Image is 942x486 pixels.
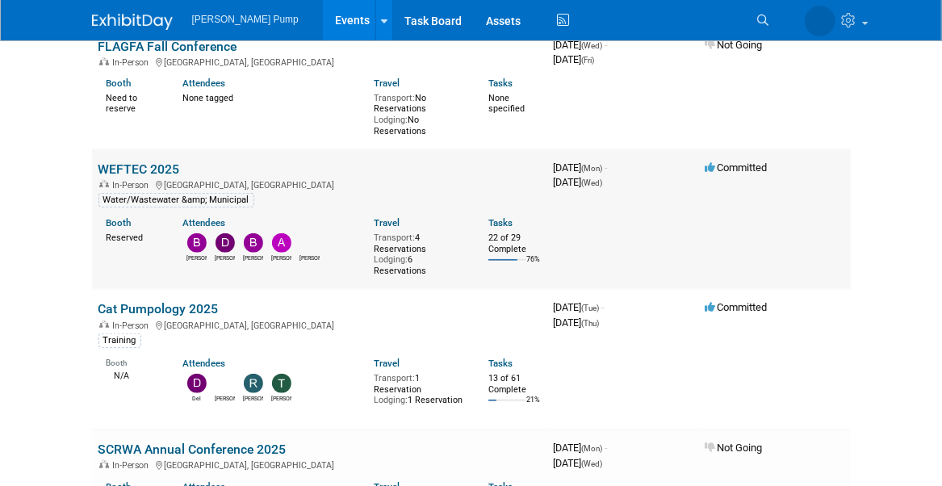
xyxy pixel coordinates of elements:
[526,396,540,417] td: 21%
[582,319,600,328] span: (Thu)
[582,178,603,187] span: (Wed)
[243,393,263,403] div: Robert Lega
[98,161,180,177] a: WEFTEC 2025
[374,217,400,228] a: Travel
[374,90,464,137] div: No Reservations No Reservations
[705,442,763,454] span: Not Going
[187,233,207,253] img: Bobby Zitzka
[554,301,605,313] span: [DATE]
[187,374,207,393] img: Del Ritz
[299,253,320,262] div: Amanda Smith
[705,161,768,174] span: Committed
[244,233,263,253] img: Brian Lee
[215,253,235,262] div: David Perry
[113,180,154,191] span: In-Person
[374,254,408,265] span: Lodging:
[582,459,603,468] span: (Wed)
[554,53,595,65] span: [DATE]
[488,358,513,369] a: Tasks
[107,229,159,244] div: Reserved
[113,57,154,68] span: In-Person
[488,93,525,115] span: None specified
[186,393,207,403] div: Del Ritz
[215,393,235,403] div: Amanda Smith
[272,233,291,253] img: Allan Curry
[107,353,159,368] div: Booth
[554,39,608,51] span: [DATE]
[374,78,400,89] a: Travel
[605,161,608,174] span: -
[554,457,603,469] span: [DATE]
[705,39,763,51] span: Not Going
[705,301,768,313] span: Committed
[182,90,362,104] div: None tagged
[98,333,141,348] div: Training
[582,444,603,453] span: (Mon)
[98,178,541,191] div: [GEOGRAPHIC_DATA], [GEOGRAPHIC_DATA]
[98,55,541,68] div: [GEOGRAPHIC_DATA], [GEOGRAPHIC_DATA]
[98,442,287,457] a: SCRWA Annual Conference 2025
[216,374,235,393] img: Amanda Smith
[271,253,291,262] div: Allan Curry
[98,318,541,331] div: [GEOGRAPHIC_DATA], [GEOGRAPHIC_DATA]
[374,358,400,369] a: Travel
[374,370,464,406] div: 1 Reservation 1 Reservation
[605,442,608,454] span: -
[244,374,263,393] img: Robert Lega
[92,14,173,30] img: ExhibitDay
[300,233,320,253] img: Amanda Smith
[582,304,600,312] span: (Tue)
[99,321,109,329] img: In-Person Event
[488,373,541,395] div: 13 of 61 Complete
[602,301,605,313] span: -
[374,115,408,125] span: Lodging:
[99,57,109,65] img: In-Person Event
[182,358,225,369] a: Attendees
[374,233,415,243] span: Transport:
[272,374,291,393] img: Teri Beth Perkins
[113,321,154,331] span: In-Person
[107,369,159,382] div: N/A
[374,229,464,277] div: 4 Reservations 6 Reservations
[554,161,608,174] span: [DATE]
[582,41,603,50] span: (Wed)
[554,442,608,454] span: [DATE]
[186,253,207,262] div: Bobby Zitzka
[182,217,225,228] a: Attendees
[113,460,154,471] span: In-Person
[488,233,541,254] div: 22 of 29 Complete
[107,217,132,228] a: Booth
[107,90,159,115] div: Need to reserve
[98,458,541,471] div: [GEOGRAPHIC_DATA], [GEOGRAPHIC_DATA]
[98,301,219,316] a: Cat Pumpology 2025
[554,316,600,329] span: [DATE]
[99,460,109,468] img: In-Person Event
[374,395,408,405] span: Lodging:
[582,56,595,65] span: (Fri)
[526,255,540,277] td: 76%
[192,14,299,25] span: [PERSON_NAME] Pump
[805,6,835,36] img: Amanda Smith
[488,78,513,89] a: Tasks
[554,176,603,188] span: [DATE]
[488,217,513,228] a: Tasks
[99,180,109,188] img: In-Person Event
[243,253,263,262] div: Brian Lee
[374,93,415,103] span: Transport:
[98,39,237,54] a: FLAGFA Fall Conference
[216,233,235,253] img: David Perry
[271,393,291,403] div: Teri Beth Perkins
[182,78,225,89] a: Attendees
[582,164,603,173] span: (Mon)
[605,39,608,51] span: -
[98,193,254,207] div: Water/Wastewater &amp; Municipal
[107,78,132,89] a: Booth
[374,373,415,383] span: Transport:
